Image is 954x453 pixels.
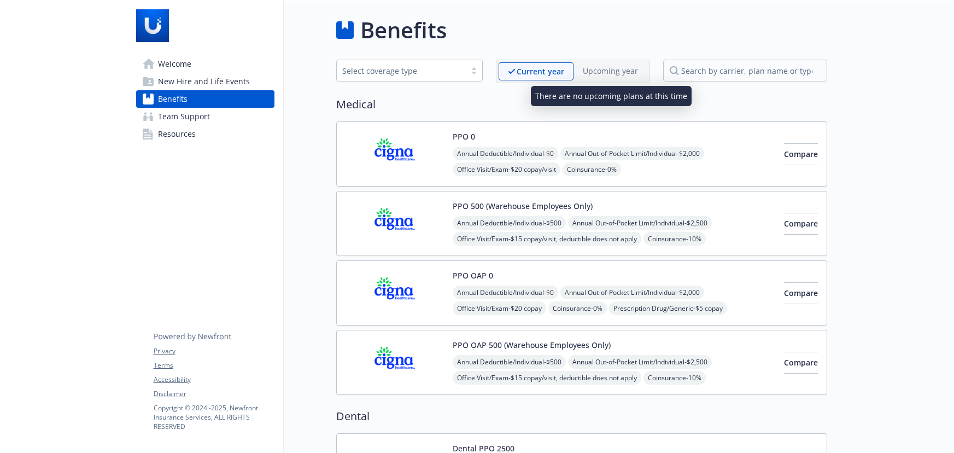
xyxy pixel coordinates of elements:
[563,162,621,176] span: Coinsurance - 0%
[784,288,818,298] span: Compare
[453,200,593,212] button: PPO 500 (Warehouse Employees Only)
[154,375,274,385] a: Accessibility
[336,408,827,425] h2: Dental
[154,403,274,431] p: Copyright © 2024 - 2025 , Newfront Insurance Services, ALL RIGHTS RESERVED
[336,96,827,113] h2: Medical
[158,90,188,108] span: Benefits
[568,355,712,369] span: Annual Out-of-Pocket Limit/Individual - $2,500
[453,301,546,315] span: Office Visit/Exam - $20 copay
[346,339,444,386] img: CIGNA carrier logo
[560,286,704,299] span: Annual Out-of-Pocket Limit/Individual - $2,000
[346,131,444,177] img: CIGNA carrier logo
[453,147,558,160] span: Annual Deductible/Individual - $0
[453,162,560,176] span: Office Visit/Exam - $20 copay/visit
[573,62,647,80] span: Upcoming year
[517,66,564,77] p: Current year
[784,143,818,165] button: Compare
[154,389,274,399] a: Disclaimer
[453,355,566,369] span: Annual Deductible/Individual - $500
[784,357,818,368] span: Compare
[342,65,460,77] div: Select coverage type
[136,55,274,73] a: Welcome
[453,371,641,385] span: Office Visit/Exam - $15 copay/visit, deductible does not apply
[568,216,712,230] span: Annual Out-of-Pocket Limit/Individual - $2,500
[136,73,274,90] a: New Hire and Life Events
[609,301,727,315] span: Prescription Drug/Generic - $5 copay
[784,282,818,304] button: Compare
[346,200,444,247] img: CIGNA carrier logo
[560,147,704,160] span: Annual Out-of-Pocket Limit/Individual - $2,000
[784,213,818,235] button: Compare
[158,55,191,73] span: Welcome
[784,149,818,159] span: Compare
[453,216,566,230] span: Annual Deductible/Individual - $500
[453,232,641,246] span: Office Visit/Exam - $15 copay/visit, deductible does not apply
[453,270,493,281] button: PPO OAP 0
[643,232,706,246] span: Coinsurance - 10%
[360,14,447,47] h1: Benefits
[548,301,607,315] span: Coinsurance - 0%
[643,371,706,385] span: Coinsurance - 10%
[136,108,274,125] a: Team Support
[136,125,274,143] a: Resources
[158,125,196,143] span: Resources
[453,131,475,142] button: PPO 0
[784,218,818,229] span: Compare
[158,108,210,125] span: Team Support
[583,65,638,77] p: Upcoming year
[154,361,274,370] a: Terms
[784,352,818,374] button: Compare
[346,270,444,316] img: CIGNA carrier logo
[158,73,250,90] span: New Hire and Life Events
[154,346,274,356] a: Privacy
[663,60,827,82] input: search by carrier, plan name or type
[453,339,611,351] button: PPO OAP 500 (Warehouse Employees Only)
[453,286,558,299] span: Annual Deductible/Individual - $0
[136,90,274,108] a: Benefits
